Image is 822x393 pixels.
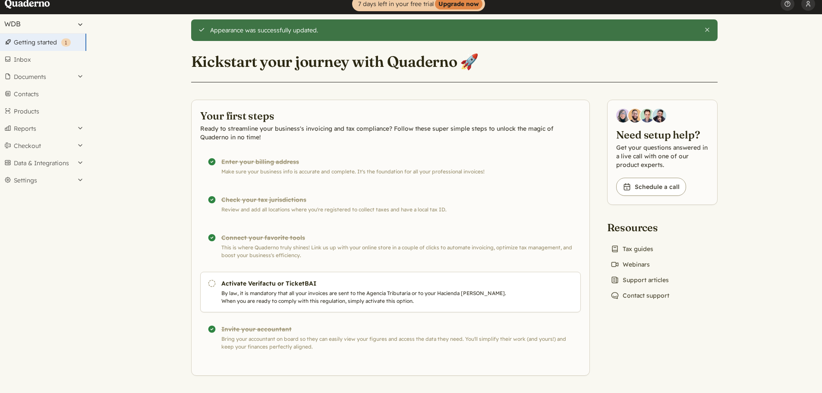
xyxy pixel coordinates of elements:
a: Contact support [607,289,673,302]
button: Close this alert [704,26,711,33]
h2: Resources [607,220,673,234]
p: By law, it is mandatory that all your invoices are sent to the Agencia Tributaria or to your Haci... [221,289,516,305]
a: Tax guides [607,243,657,255]
h1: Kickstart your journey with Quaderno 🚀 [191,52,479,71]
div: Appearance was successfully updated. [210,26,697,34]
img: Jairo Fumero, Account Executive at Quaderno [628,109,642,123]
a: Activate Verifactu or TicketBAI By law, it is mandatory that all your invoices are sent to the Ag... [200,272,581,312]
img: Ivo Oltmans, Business Developer at Quaderno [640,109,654,123]
a: Support articles [607,274,672,286]
h3: Activate Verifactu or TicketBAI [221,279,516,288]
p: Get your questions answered in a live call with one of our product experts. [616,143,709,169]
span: 1 [65,39,67,46]
img: Diana Carrasco, Account Executive at Quaderno [616,109,630,123]
h2: Need setup help? [616,128,709,141]
a: Webinars [607,258,653,270]
img: Javier Rubio, DevRel at Quaderno [652,109,666,123]
h2: Your first steps [200,109,581,123]
a: Schedule a call [616,178,686,196]
p: Ready to streamline your business's invoicing and tax compliance? Follow these super simple steps... [200,124,581,141]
